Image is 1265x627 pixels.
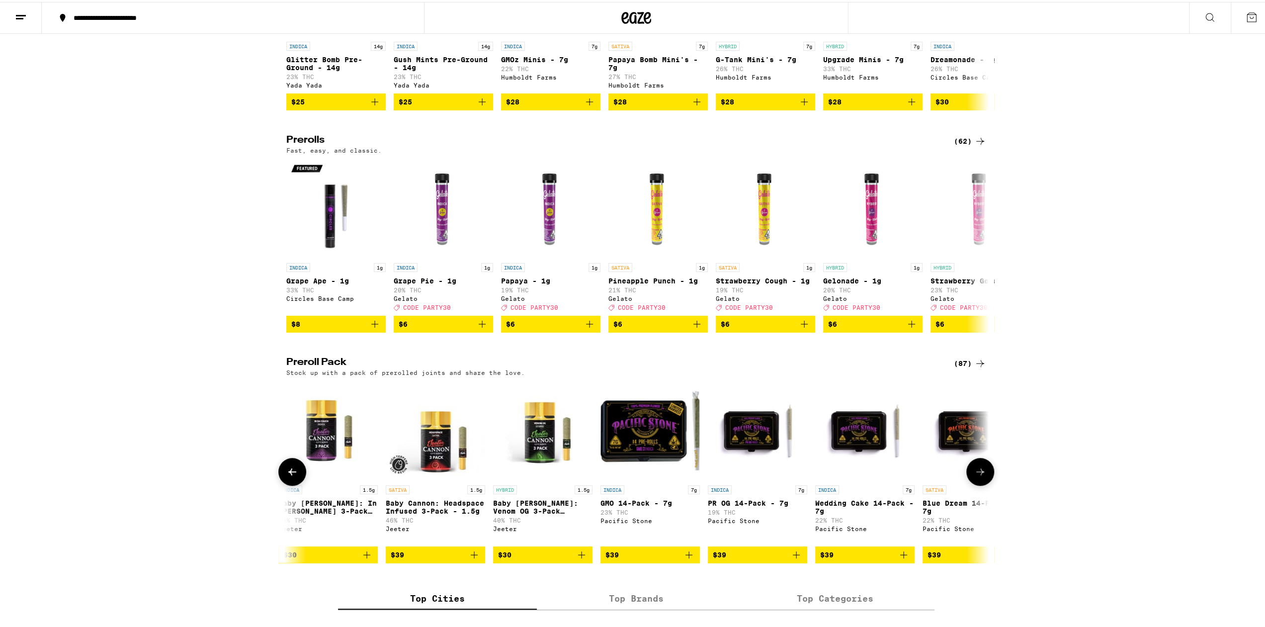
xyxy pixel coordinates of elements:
p: 26% THC [930,64,1030,70]
h2: Prerolls [286,133,937,145]
button: Add to bag [815,544,915,561]
div: Gelato [823,293,923,300]
p: 7g [696,40,708,49]
a: (62) [954,133,986,145]
p: 19% THC [501,285,600,291]
p: Dreamonade - 7g [930,54,1030,62]
img: Pacific Stone - PR OG 14-Pack - 7g [708,379,807,478]
div: Jeeter [278,524,378,530]
a: Open page for Baby Cannon: Venom OG 3-Pack Infused - 1.5g from Jeeter [493,379,592,544]
h2: Preroll Pack [286,356,937,367]
p: HYBRID [823,40,847,49]
button: Add to bag [716,314,815,331]
div: Circles Base Camp [930,72,1030,79]
img: Jeeter - Baby Cannon: Headspace Infused 3-Pack - 1.5g [386,379,485,478]
a: Open page for Grape Pie - 1g from Gelato [394,157,493,314]
p: 14g [478,40,493,49]
span: $8 [291,318,300,326]
div: Yada Yada [394,80,493,87]
img: Gelato - Strawberry Gelato - 1g [930,157,1030,256]
a: Open page for Gelonade - 1g from Gelato [823,157,923,314]
span: $39 [605,549,619,557]
button: Add to bag [930,314,1030,331]
p: INDICA [600,483,624,492]
p: 1.5g [467,483,485,492]
div: Gelato [608,293,708,300]
button: Add to bag [286,314,386,331]
span: CODE PARTY30 [940,302,988,309]
p: 1g [589,261,600,270]
div: Pacific Stone [815,524,915,530]
div: Pacific Stone [923,524,1022,530]
button: Add to bag [493,544,592,561]
p: 7g [803,40,815,49]
span: $6 [613,318,622,326]
a: Open page for PR OG 14-Pack - 7g from Pacific Stone [708,379,807,544]
div: Jeeter [386,524,485,530]
span: $39 [928,549,941,557]
p: PR OG 14-Pack - 7g [708,497,807,505]
p: G-Tank Mini's - 7g [716,54,815,62]
p: 7g [688,483,700,492]
p: 23% THC [394,72,493,78]
p: Upgrade Minis - 7g [823,54,923,62]
p: 7g [911,40,923,49]
button: Add to bag [286,91,386,108]
a: Open page for Pineapple Punch - 1g from Gelato [608,157,708,314]
p: INDICA [286,40,310,49]
button: Add to bag [716,91,815,108]
span: $6 [828,318,837,326]
label: Top Categories [736,586,934,608]
img: Jeeter - Baby Cannon: In Da Couch 3-Pack Infused - 1.5g [278,379,378,478]
span: $6 [721,318,730,326]
div: tabs [338,586,934,608]
span: $6 [399,318,408,326]
p: Blue Dream 14-Pack - 7g [923,497,1022,513]
img: Gelato - Papaya - 1g [501,157,600,256]
p: 23% THC [600,507,700,514]
div: Jeeter [493,524,592,530]
p: 33% THC [286,285,386,291]
img: Gelato - Gelonade - 1g [823,157,923,256]
a: Open page for Baby Cannon: In Da Couch 3-Pack Infused - 1.5g from Jeeter [278,379,378,544]
p: INDICA [815,483,839,492]
span: $28 [828,96,842,104]
img: Jeeter - Baby Cannon: Venom OG 3-Pack Infused - 1.5g [493,379,592,478]
div: Pacific Stone [600,516,700,522]
a: Open page for Strawberry Cough - 1g from Gelato [716,157,815,314]
p: INDICA [501,261,525,270]
p: SATIVA [608,40,632,49]
span: CODE PARTY30 [725,302,773,309]
p: 1.5g [575,483,592,492]
img: Pacific Stone - GMO 14-Pack - 7g [600,379,700,478]
span: CODE PARTY30 [510,302,558,309]
span: $30 [498,549,511,557]
p: 20% THC [394,285,493,291]
p: 19% THC [708,507,807,514]
p: Grape Pie - 1g [394,275,493,283]
p: SATIVA [716,261,740,270]
span: CODE PARTY30 [833,302,880,309]
p: Gush Mints Pre-Ground - 14g [394,54,493,70]
img: Gelato - Grape Pie - 1g [394,157,493,256]
button: Add to bag [923,544,1022,561]
p: Baby [PERSON_NAME]: In [PERSON_NAME] 3-Pack Infused - 1.5g [278,497,378,513]
label: Top Brands [537,586,736,608]
p: GMO 14-Pack - 7g [600,497,700,505]
button: Add to bag [608,91,708,108]
div: Humboldt Farms [823,72,923,79]
p: Papaya - 1g [501,275,600,283]
p: Baby [PERSON_NAME]: Venom OG 3-Pack Infused - 1.5g [493,497,592,513]
button: Add to bag [600,544,700,561]
button: Add to bag [278,544,378,561]
p: 1g [803,261,815,270]
button: Add to bag [608,314,708,331]
p: 1.5g [360,483,378,492]
img: Pacific Stone - Wedding Cake 14-Pack - 7g [815,379,915,478]
div: Gelato [716,293,815,300]
p: 33% THC [823,64,923,70]
div: Pacific Stone [708,516,807,522]
p: INDICA [501,40,525,49]
p: 7g [589,40,600,49]
a: Open page for Blue Dream 14-Pack - 7g from Pacific Stone [923,379,1022,544]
